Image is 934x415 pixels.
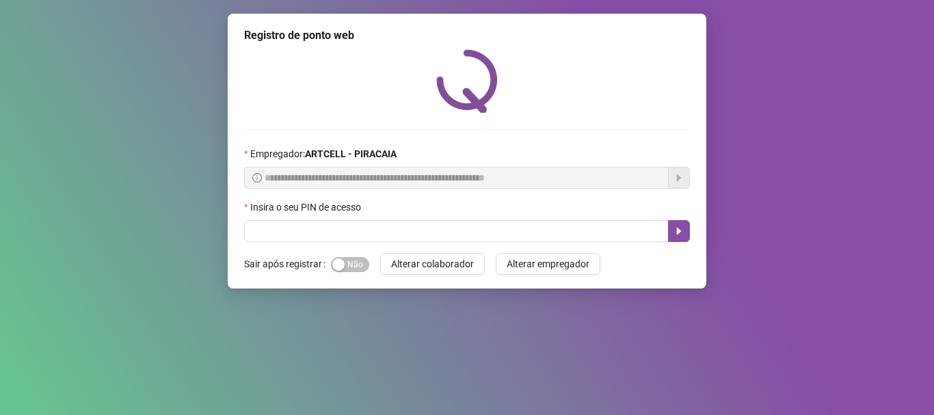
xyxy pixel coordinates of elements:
[507,256,589,271] span: Alterar empregador
[391,256,474,271] span: Alterar colaborador
[496,253,600,275] button: Alterar empregador
[250,146,397,161] span: Empregador :
[436,49,498,113] img: QRPoint
[244,200,370,215] label: Insira o seu PIN de acesso
[380,253,485,275] button: Alterar colaborador
[244,27,690,44] div: Registro de ponto web
[673,226,684,237] span: caret-right
[305,148,397,159] strong: ARTCELL - PIRACAIA
[244,253,331,275] label: Sair após registrar
[252,173,262,183] span: info-circle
